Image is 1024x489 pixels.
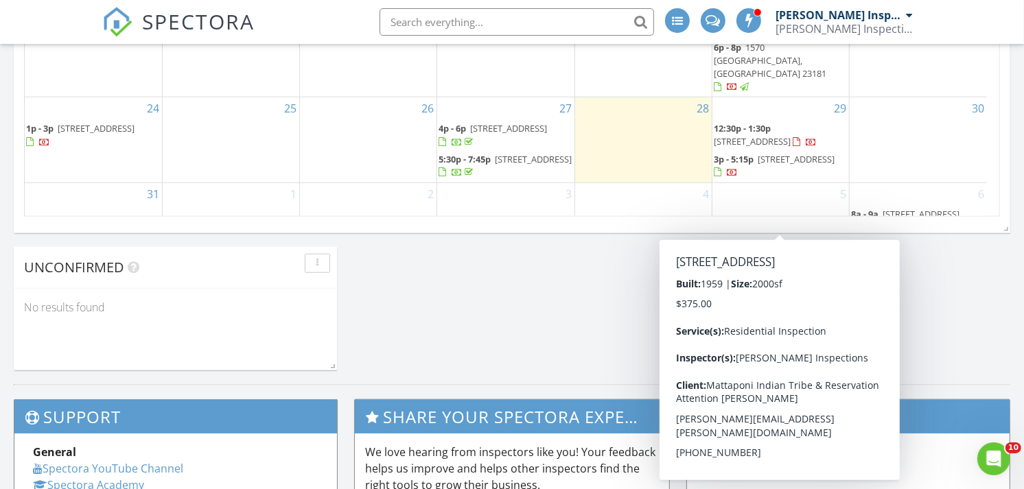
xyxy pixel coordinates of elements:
[25,97,162,183] td: Go to August 24, 2025
[831,97,849,119] a: Go to August 29, 2025
[850,182,987,237] td: Go to September 6, 2025
[102,19,255,47] a: SPECTORA
[714,122,817,147] a: 12:30p - 1:30p [STREET_ADDRESS]
[557,97,574,119] a: Go to August 27, 2025
[776,22,913,36] div: Thomas Inspections
[162,97,299,183] td: Go to August 25, 2025
[26,122,54,134] span: 1p - 3p
[14,289,337,326] div: No results found
[574,97,712,183] td: Go to August 28, 2025
[33,444,76,460] strong: General
[33,461,183,476] a: Spectora YouTube Channel
[142,7,255,36] span: SPECTORA
[425,183,437,205] a: Go to September 2, 2025
[380,8,654,36] input: Search everything...
[837,183,849,205] a: Go to September 5, 2025
[419,97,437,119] a: Go to August 26, 2025
[687,400,1010,433] h3: Latest Updates
[758,153,835,165] span: [STREET_ADDRESS]
[26,122,135,147] a: 1p - 3p [STREET_ADDRESS]
[714,122,771,134] span: 12:30p - 1:30p
[714,41,741,53] span: 6p - 8p
[162,182,299,237] td: Go to September 1, 2025
[714,41,826,80] span: 1570 [GEOGRAPHIC_DATA], [GEOGRAPHIC_DATA] 23181
[851,208,878,220] span: 8a - 9a
[851,208,959,233] a: 8a - 9a [STREET_ADDRESS][US_STATE]
[776,8,903,22] div: [PERSON_NAME] Inspections
[712,182,849,237] td: Go to September 5, 2025
[439,153,491,165] span: 5:30p - 7:45p
[281,97,299,119] a: Go to August 25, 2025
[470,122,547,134] span: [STREET_ADDRESS]
[714,121,848,150] a: 12:30p - 1:30p [STREET_ADDRESS]
[714,153,835,178] a: 3p - 5:15p [STREET_ADDRESS]
[355,400,669,433] h3: Share Your Spectora Experience
[439,122,547,147] a: 4p - 6p [STREET_ADDRESS]
[694,97,712,119] a: Go to August 28, 2025
[574,182,712,237] td: Go to September 4, 2025
[851,208,959,233] span: [STREET_ADDRESS][US_STATE]
[58,122,135,134] span: [STREET_ADDRESS]
[700,183,712,205] a: Go to September 4, 2025
[714,152,848,181] a: 3p - 5:15p [STREET_ADDRESS]
[969,97,987,119] a: Go to August 30, 2025
[437,182,574,237] td: Go to September 3, 2025
[24,258,124,276] span: Unconfirmed
[712,97,849,183] td: Go to August 29, 2025
[144,97,162,119] a: Go to August 24, 2025
[495,153,572,165] span: [STREET_ADDRESS]
[714,41,826,93] a: 6p - 8p 1570 [GEOGRAPHIC_DATA], [GEOGRAPHIC_DATA] 23181
[102,7,132,37] img: The Best Home Inspection Software - Spectora
[288,183,299,205] a: Go to September 1, 2025
[563,183,574,205] a: Go to September 3, 2025
[439,152,572,181] a: 5:30p - 7:45p [STREET_ADDRESS]
[25,182,162,237] td: Go to August 31, 2025
[437,97,574,183] td: Go to August 27, 2025
[439,153,572,178] a: 5:30p - 7:45p [STREET_ADDRESS]
[975,183,987,205] a: Go to September 6, 2025
[851,206,986,236] a: 8a - 9a [STREET_ADDRESS][US_STATE]
[439,121,572,150] a: 4p - 6p [STREET_ADDRESS]
[714,40,848,96] a: 6p - 8p 1570 [GEOGRAPHIC_DATA], [GEOGRAPHIC_DATA] 23181
[14,400,337,433] h3: Support
[300,182,437,237] td: Go to September 2, 2025
[1005,442,1021,453] span: 10
[850,97,987,183] td: Go to August 30, 2025
[977,442,1010,475] iframe: Intercom live chat
[26,121,161,150] a: 1p - 3p [STREET_ADDRESS]
[714,153,754,165] span: 3p - 5:15p
[439,122,466,134] span: 4p - 6p
[300,97,437,183] td: Go to August 26, 2025
[144,183,162,205] a: Go to August 31, 2025
[714,135,791,147] span: [STREET_ADDRESS]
